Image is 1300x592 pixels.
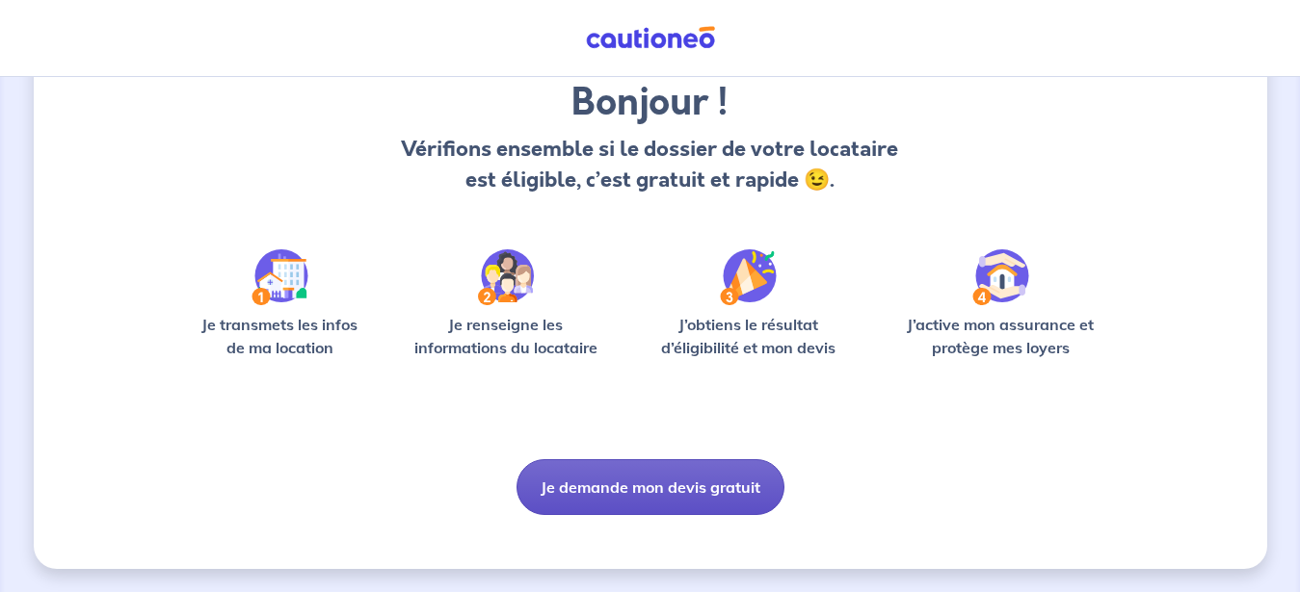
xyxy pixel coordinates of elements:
img: /static/bfff1cf634d835d9112899e6a3df1a5d/Step-4.svg [972,249,1029,305]
img: Cautioneo [578,26,723,50]
button: Je demande mon devis gratuit [517,459,784,515]
p: Je transmets les infos de ma location [188,313,372,359]
img: /static/90a569abe86eec82015bcaae536bd8e6/Step-1.svg [252,249,308,305]
img: /static/c0a346edaed446bb123850d2d04ad552/Step-2.svg [478,249,534,305]
h3: Bonjour ! [396,80,904,126]
p: Vérifions ensemble si le dossier de votre locataire est éligible, c’est gratuit et rapide 😉. [396,134,904,195]
p: J’obtiens le résultat d’éligibilité et mon devis [640,313,858,359]
p: J’active mon assurance et protège mes loyers [889,313,1113,359]
img: /static/f3e743aab9439237c3e2196e4328bba9/Step-3.svg [720,249,777,305]
p: Je renseigne les informations du locataire [403,313,610,359]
